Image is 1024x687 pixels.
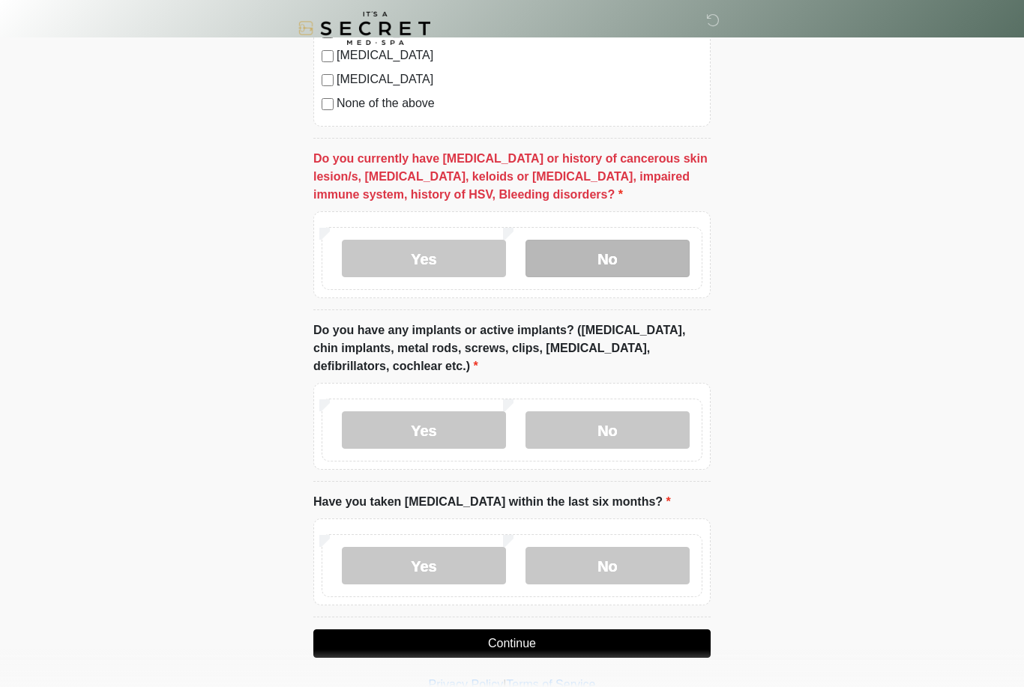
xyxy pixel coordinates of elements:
label: Yes [342,547,506,584]
label: No [525,547,690,584]
label: Have you taken [MEDICAL_DATA] within the last six months? [313,493,671,511]
label: Do you currently have [MEDICAL_DATA] or history of cancerous skin lesion/s, [MEDICAL_DATA], keloi... [313,150,711,204]
button: Continue [313,629,711,658]
label: No [525,240,690,277]
label: Yes [342,240,506,277]
input: [MEDICAL_DATA] [322,74,334,86]
input: None of the above [322,98,334,110]
label: [MEDICAL_DATA] [337,70,702,88]
img: It's A Secret Med Spa Logo [298,11,430,45]
label: Do you have any implants or active implants? ([MEDICAL_DATA], chin implants, metal rods, screws, ... [313,321,711,375]
input: [MEDICAL_DATA] [322,50,334,62]
label: None of the above [337,94,702,112]
label: No [525,411,690,449]
label: Yes [342,411,506,449]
